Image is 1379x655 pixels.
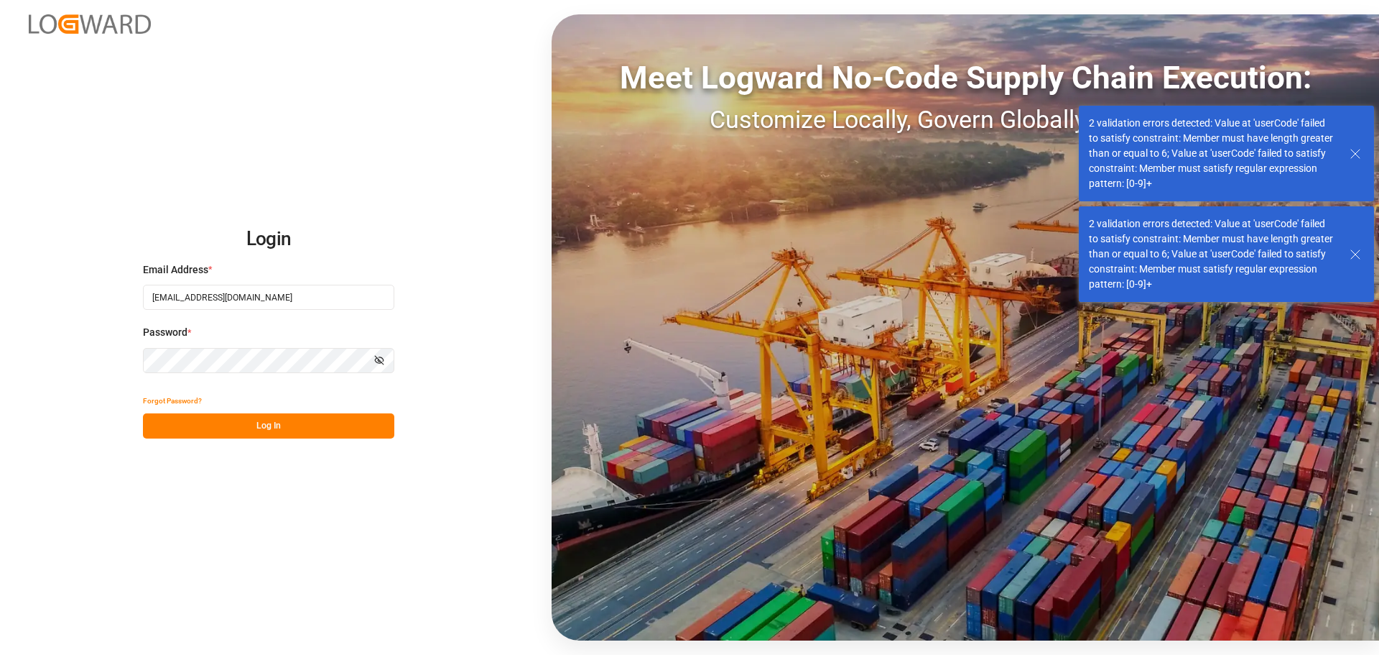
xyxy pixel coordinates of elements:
[143,413,394,439] button: Log In
[143,388,202,413] button: Forgot Password?
[1089,216,1336,292] div: 2 validation errors detected: Value at 'userCode' failed to satisfy constraint: Member must have ...
[143,325,187,340] span: Password
[29,14,151,34] img: Logward_new_orange.png
[143,285,394,310] input: Enter your email
[552,54,1379,101] div: Meet Logward No-Code Supply Chain Execution:
[143,262,208,278] span: Email Address
[552,101,1379,138] div: Customize Locally, Govern Globally, Deliver Fast
[1089,116,1336,191] div: 2 validation errors detected: Value at 'userCode' failed to satisfy constraint: Member must have ...
[143,216,394,262] h2: Login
